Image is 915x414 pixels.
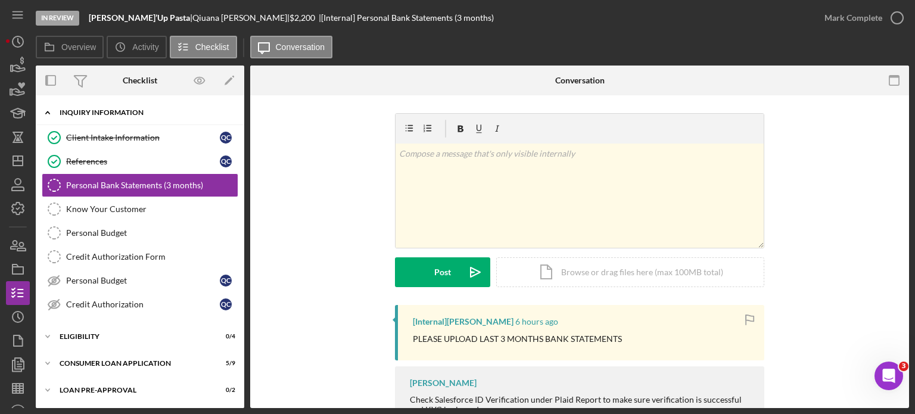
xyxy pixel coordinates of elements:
a: Client Intake InformationQC [42,126,238,150]
iframe: Intercom live chat [874,362,903,390]
div: 5 / 9 [214,360,235,367]
span: $2,200 [290,13,315,23]
button: Activity [107,36,166,58]
a: Credit Authorization Form [42,245,238,269]
div: Conversation [555,76,605,85]
label: Checklist [195,42,229,52]
div: [Internal] [PERSON_NAME] [413,317,513,326]
div: Eligibility [60,333,206,340]
div: Loan Pre-Approval [60,387,206,394]
div: Know Your Customer [66,204,238,214]
div: Consumer Loan Application [60,360,206,367]
div: Client Intake Information [66,133,220,142]
button: Checklist [170,36,237,58]
a: Personal Budget [42,221,238,245]
div: Q C [220,275,232,287]
label: Activity [132,42,158,52]
div: Credit Authorization [66,300,220,309]
div: [PERSON_NAME] [410,378,477,388]
label: Conversation [276,42,325,52]
div: Q C [220,132,232,144]
a: ReferencesQC [42,150,238,173]
label: Overview [61,42,96,52]
div: References [66,157,220,166]
a: Personal Bank Statements (3 months) [42,173,238,197]
a: Know Your Customer [42,197,238,221]
button: Conversation [250,36,333,58]
div: Q C [220,155,232,167]
p: PLEASE UPLOAD LAST 3 MONTHS BANK STATEMENTS [413,332,622,345]
div: 0 / 4 [214,333,235,340]
div: 0 / 2 [214,387,235,394]
div: Q C [220,298,232,310]
div: Personal Budget [66,276,220,285]
div: Personal Budget [66,228,238,238]
button: Mark Complete [813,6,909,30]
button: Overview [36,36,104,58]
div: | [89,13,192,23]
b: [PERSON_NAME]’Up Pasta [89,13,190,23]
div: Qiuana [PERSON_NAME] | [192,13,290,23]
time: 2025-09-05 15:07 [515,317,558,326]
div: Mark Complete [824,6,882,30]
div: Post [434,257,451,287]
button: Post [395,257,490,287]
div: Personal Bank Statements (3 months) [66,180,238,190]
a: Credit AuthorizationQC [42,292,238,316]
div: In Review [36,11,79,26]
div: | [Internal] Personal Bank Statements (3 months) [319,13,494,23]
div: Inquiry Information [60,109,229,116]
div: Checklist [123,76,157,85]
span: 3 [899,362,908,371]
div: Credit Authorization Form [66,252,238,262]
a: Personal BudgetQC [42,269,238,292]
